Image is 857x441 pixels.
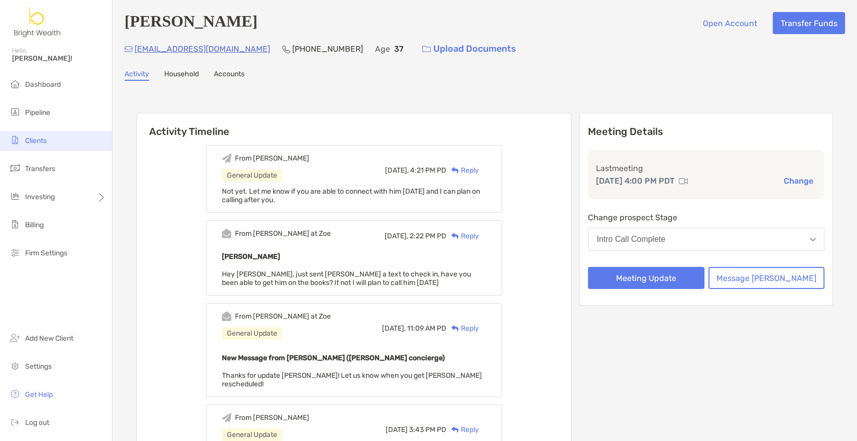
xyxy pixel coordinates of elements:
img: Email Icon [125,46,133,52]
p: [EMAIL_ADDRESS][DOMAIN_NAME] [135,43,270,55]
img: firm-settings icon [9,246,21,258]
span: Pipeline [25,108,50,117]
img: investing icon [9,190,21,202]
p: Last meeting [596,162,816,175]
button: Change [781,176,816,186]
span: [DATE], [385,232,408,240]
p: Meeting Details [588,125,824,138]
img: dashboard icon [9,78,21,90]
span: Thanks for update [PERSON_NAME]! Let us know when you get [PERSON_NAME] rescheduled! [222,371,482,388]
img: Zoe Logo [12,4,63,40]
img: Event icon [222,413,231,422]
h6: Activity Timeline [137,113,571,137]
img: Reply icon [451,426,459,433]
button: Meeting Update [588,267,704,289]
img: communication type [679,177,688,185]
img: button icon [422,46,431,53]
a: Upload Documents [416,38,523,60]
img: billing icon [9,218,21,230]
button: Message [PERSON_NAME] [708,267,824,289]
span: [PERSON_NAME]! [12,54,106,63]
b: [PERSON_NAME] [222,252,280,261]
div: General Update [222,428,282,441]
div: From [PERSON_NAME] [235,413,309,422]
button: Open Account [695,12,765,34]
span: Investing [25,193,55,201]
button: Intro Call Complete [588,228,824,251]
p: Age [375,43,390,55]
img: add_new_client icon [9,332,21,344]
img: clients icon [9,134,21,146]
span: 2:22 PM PD [410,232,446,240]
span: Hey [PERSON_NAME], just sent [PERSON_NAME] a text to check in, have you been able to get him on t... [222,270,471,287]
span: Transfers [25,165,55,173]
span: [DATE] [386,425,408,434]
div: Reply [446,424,479,435]
img: Phone Icon [282,45,290,53]
h4: [PERSON_NAME] [125,12,258,34]
img: transfers icon [9,162,21,174]
span: 3:43 PM PD [409,425,446,434]
div: Reply [446,323,479,334]
span: Billing [25,221,44,229]
span: Add New Client [25,334,73,343]
span: Dashboard [25,80,61,89]
span: 4:21 PM PD [410,166,446,175]
span: Log out [25,418,49,427]
div: Reply [446,165,479,176]
div: From [PERSON_NAME] at Zoe [235,312,331,321]
div: From [PERSON_NAME] at Zoe [235,229,331,238]
span: Clients [25,136,47,145]
img: Reply icon [451,325,459,332]
div: General Update [222,169,282,182]
button: Transfer Funds [773,12,845,34]
b: New Message from [PERSON_NAME] ([PERSON_NAME] concierge) [222,354,445,362]
p: 37 [394,43,404,55]
span: [DATE], [382,324,406,333]
img: pipeline icon [9,106,21,118]
img: Open dropdown arrow [810,238,816,241]
div: Reply [446,231,479,241]
span: Not yet. Let me know if you are able to connect with him [DATE] and I can plan on calling after you. [222,187,480,204]
div: From [PERSON_NAME] [235,154,309,163]
div: General Update [222,327,282,340]
img: get-help icon [9,388,21,400]
span: Firm Settings [25,249,67,257]
a: Accounts [214,70,244,81]
span: Get Help [25,390,53,399]
img: settings icon [9,360,21,372]
img: Event icon [222,312,231,321]
span: 11:09 AM PD [407,324,446,333]
a: Activity [125,70,149,81]
p: [DATE] 4:00 PM PDT [596,175,675,187]
img: Reply icon [451,233,459,239]
img: Event icon [222,154,231,163]
p: Change prospect Stage [588,211,824,224]
p: [PHONE_NUMBER] [292,43,363,55]
div: Intro Call Complete [596,235,665,244]
span: [DATE], [385,166,409,175]
span: Settings [25,362,52,371]
img: logout icon [9,416,21,428]
a: Household [164,70,199,81]
img: Reply icon [451,167,459,174]
img: Event icon [222,229,231,238]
